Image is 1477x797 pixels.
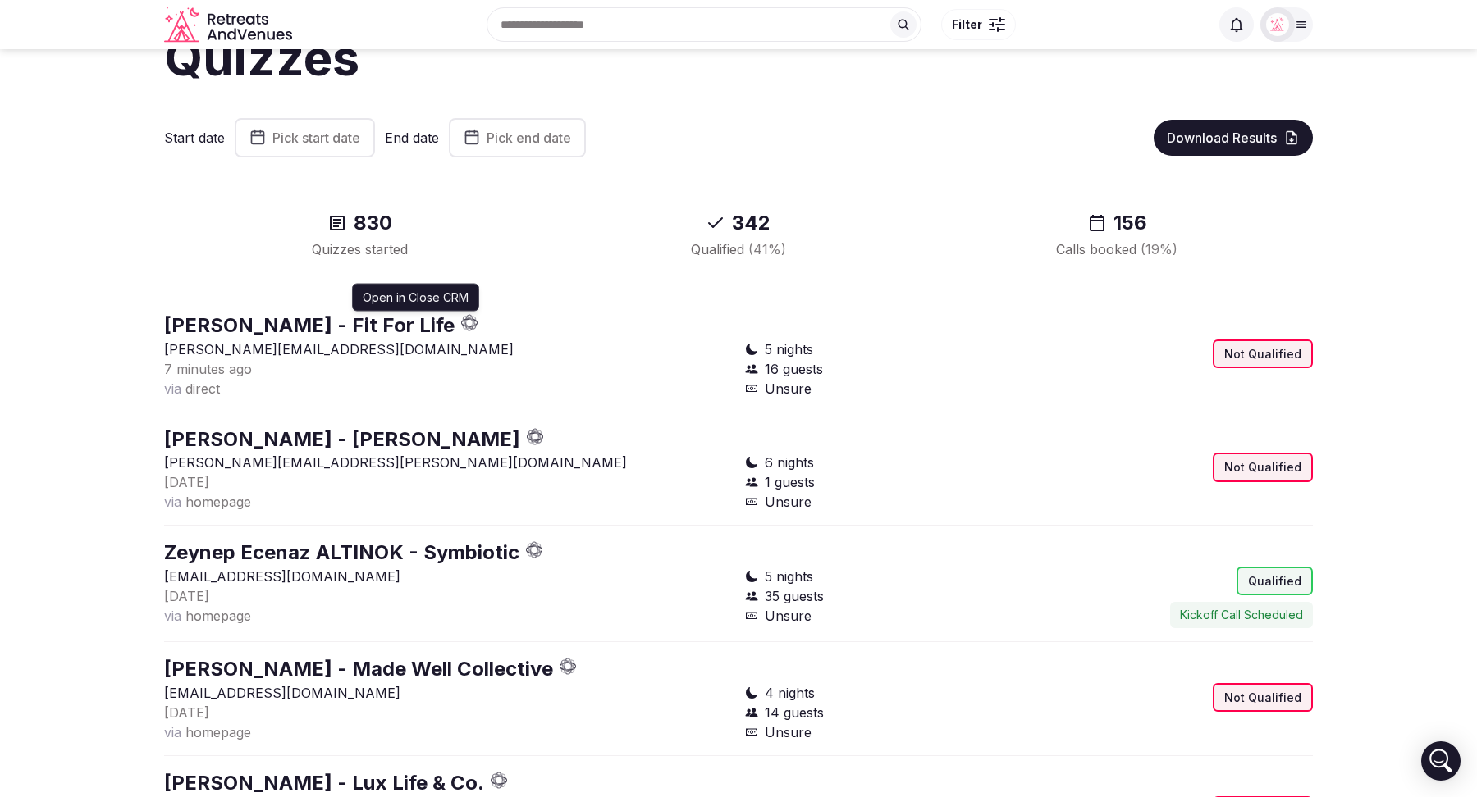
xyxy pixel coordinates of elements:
[164,427,520,451] a: [PERSON_NAME] - [PERSON_NAME]
[745,379,1022,398] div: Unsure
[164,359,252,379] button: 7 minutes ago
[164,539,519,567] button: Zeynep Ecenaz ALTINOK - Symbiotic
[164,567,732,586] p: [EMAIL_ADDRESS][DOMAIN_NAME]
[449,118,586,157] button: Pick end date
[1213,453,1313,482] div: Not Qualified
[164,380,181,397] span: via
[765,453,814,472] span: 6 nights
[164,704,209,721] span: [DATE]
[185,608,251,624] span: homepage
[487,130,571,146] span: Pick end date
[164,771,484,795] a: [PERSON_NAME] - Lux Life & Co.
[164,586,209,606] button: [DATE]
[164,426,520,453] button: [PERSON_NAME] - [PERSON_NAME]
[164,361,252,377] span: 7 minutes ago
[1266,13,1289,36] img: Matt Grant Oakes
[363,289,469,306] p: Open in Close CRM
[745,492,1022,512] div: Unsure
[952,16,982,33] span: Filter
[164,683,732,703] p: [EMAIL_ADDRESS][DOMAIN_NAME]
[164,339,732,359] p: [PERSON_NAME][EMAIL_ADDRESS][DOMAIN_NAME]
[941,9,1016,40] button: Filter
[164,312,455,339] button: [PERSON_NAME] - Fit For Life
[948,210,1287,236] div: 156
[948,239,1287,259] div: Calls booked
[164,494,181,510] span: via
[765,339,813,359] span: 5 nights
[745,606,1022,626] div: Unsure
[745,722,1022,742] div: Unsure
[1237,567,1313,596] div: Qualified
[164,7,295,43] svg: Retreats and Venues company logo
[164,472,209,492] button: [DATE]
[164,655,553,683] button: [PERSON_NAME] - Made Well Collective
[765,683,815,703] span: 4 nights
[1141,241,1177,257] span: ( 19 %)
[185,380,220,397] span: direct
[164,474,209,490] span: [DATE]
[1421,741,1461,781] div: Open Intercom Messenger
[164,657,553,681] a: [PERSON_NAME] - Made Well Collective
[1213,339,1313,369] div: Not Qualified
[1213,683,1313,713] div: Not Qualified
[164,608,181,624] span: via
[385,129,439,147] label: End date
[235,118,375,157] button: Pick start date
[1170,602,1313,628] button: Kickoff Call Scheduled
[190,210,529,236] div: 830
[569,239,908,259] div: Qualified
[185,724,251,740] span: homepage
[164,129,225,147] label: Start date
[164,7,295,43] a: Visit the homepage
[765,567,813,586] span: 5 nights
[185,494,251,510] span: homepage
[164,453,732,472] p: [PERSON_NAME][EMAIL_ADDRESS][PERSON_NAME][DOMAIN_NAME]
[164,588,209,604] span: [DATE]
[164,769,484,797] button: [PERSON_NAME] - Lux Life & Co.
[765,472,815,492] span: 1 guests
[164,703,209,722] button: [DATE]
[272,130,360,146] span: Pick start date
[190,239,529,259] div: Quizzes started
[765,703,824,722] span: 14 guests
[569,210,908,236] div: 342
[748,241,786,257] span: ( 41 %)
[765,586,824,606] span: 35 guests
[1154,120,1313,156] button: Download Results
[164,313,455,337] a: [PERSON_NAME] - Fit For Life
[164,540,519,564] a: Zeynep Ecenaz ALTINOK - Symbiotic
[765,359,823,379] span: 16 guests
[1167,130,1277,146] span: Download Results
[164,724,181,740] span: via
